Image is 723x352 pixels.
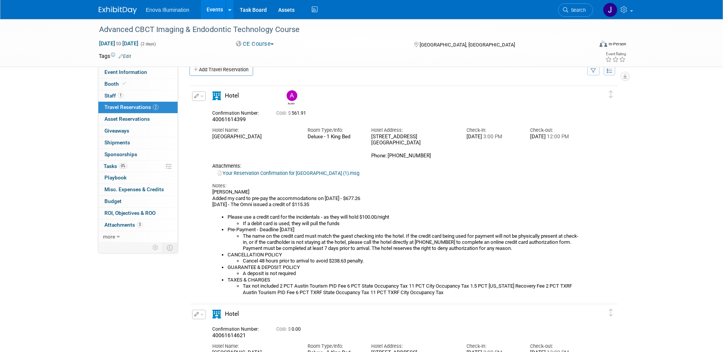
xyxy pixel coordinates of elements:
img: Janelle Tlusty [603,3,617,17]
div: Austin Merritt [287,101,296,105]
i: Hotel [212,310,221,318]
span: Playbook [104,174,127,181]
a: Booth [98,78,178,90]
a: Budget [98,196,178,207]
i: Click and drag to move item [609,309,613,317]
div: Austin Merritt [285,90,298,105]
li: Please use a credit card for the incidentals - as they will hold $100.00/night [228,214,583,227]
div: Hotel Name: [212,343,296,350]
img: Austin Merritt [287,90,297,101]
li: Cancel 48 hours prior to arrival to avoid $238.63 penalty. [243,258,583,264]
div: [GEOGRAPHIC_DATA] [212,134,296,140]
li: If a debit card is used, they will pull the funds [243,221,583,227]
span: Shipments [104,139,130,146]
a: Giveaways [98,125,178,137]
img: Format-Inperson.png [600,41,607,47]
div: Advanced CBCT Imaging & Endodontic Technology Course [96,23,582,37]
span: Cost: $ [276,110,292,116]
a: Attachments3 [98,219,178,231]
div: Event Format [548,40,627,51]
div: Check-out: [530,343,582,350]
div: Hotel Address: [371,343,455,350]
a: Sponsorships [98,149,178,160]
div: [DATE] [530,134,582,140]
a: Add Travel Reservation [189,64,253,76]
a: Search [558,3,593,17]
div: Room Type/Info: [308,343,360,350]
i: Booth reservation complete [122,82,126,86]
span: 3 [137,222,143,227]
a: Tasks0% [98,161,178,172]
span: [GEOGRAPHIC_DATA], [GEOGRAPHIC_DATA] [420,42,515,48]
a: Playbook [98,172,178,184]
div: Check-in: [467,127,519,134]
span: Event Information [104,69,147,75]
div: Confirmation Number: [212,108,265,116]
div: Deluxe - 1 King Bed [308,134,360,140]
li: Pre-Payment - Deadline [DATE] [228,227,583,252]
div: Hotel Name: [212,127,296,134]
span: ROI, Objectives & ROO [104,210,156,216]
span: Sponsorships [104,151,137,157]
td: Tags [99,52,131,60]
span: 40061614399 [212,116,246,122]
a: Edit [119,54,131,59]
li: GUARANTEE & DEPOSIT POLICY [228,264,583,277]
span: 1 [118,93,123,98]
div: [PERSON_NAME] Added my card to pre-pay the accommodations on [DATE] - $677.26 [DATE] - The Omni i... [212,189,583,296]
div: [STREET_ADDRESS] [GEOGRAPHIC_DATA] Phone: [PHONE_NUMBER] [371,134,455,159]
div: In-Person [608,41,626,47]
span: 561.91 [276,110,309,116]
i: Click and drag to move item [609,91,613,98]
div: Room Type/Info: [308,127,360,134]
div: Event Rating [605,52,626,56]
a: Staff1 [98,90,178,102]
span: Misc. Expenses & Credits [104,186,164,192]
a: Misc. Expenses & Credits [98,184,178,195]
span: Attachments [104,222,143,228]
a: more [98,231,178,243]
span: 3:00 PM [482,134,502,139]
span: Search [568,7,586,13]
div: Notes: [212,182,583,189]
span: 0.00 [276,326,304,332]
td: Personalize Event Tab Strip [149,243,162,253]
a: Your Reservation Confirmation for [GEOGRAPHIC_DATA] (1).msg [218,170,359,176]
span: Tasks [104,163,127,169]
span: Asset Reservations [104,116,150,122]
span: 40061614621 [212,332,246,338]
span: Cost: $ [276,326,292,332]
a: Travel Reservations2 [98,102,178,113]
a: ROI, Objectives & ROO [98,208,178,219]
span: more [103,234,115,240]
span: Hotel [225,92,239,99]
span: Travel Reservations [104,104,159,110]
div: Attachments: [212,163,583,169]
li: A deposit is not required [243,270,583,277]
span: 0% [119,163,127,169]
img: ExhibitDay [99,6,137,14]
span: (2 days) [140,42,156,46]
li: TAXES & CHARGES [228,277,583,296]
span: to [115,40,122,46]
span: Hotel [225,310,239,317]
td: Toggle Event Tabs [162,243,178,253]
a: Event Information [98,67,178,78]
div: [DATE] [467,134,519,140]
a: Asset Reservations [98,114,178,125]
span: Staff [104,93,123,99]
i: Filter by Traveler [591,69,596,74]
div: Check-out: [530,127,582,134]
span: [DATE] [DATE] [99,40,139,47]
button: CE Course [233,40,277,48]
li: CANCELLATION POLICY [228,252,583,264]
li: The name on the credit card must match the guest checking into the hotel. If the credit card bein... [243,233,583,252]
span: Booth [104,81,128,87]
span: Giveaways [104,128,129,134]
div: Hotel Address: [371,127,455,134]
li: Tax not included 2 PCT Austin Tourism PID Fee 6 PCT State Occupancy Tax 11 PCT City Occupancy Tax... [243,283,583,296]
span: Budget [104,198,122,204]
span: 2 [153,104,159,110]
div: Confirmation Number: [212,324,265,332]
a: Shipments [98,137,178,149]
